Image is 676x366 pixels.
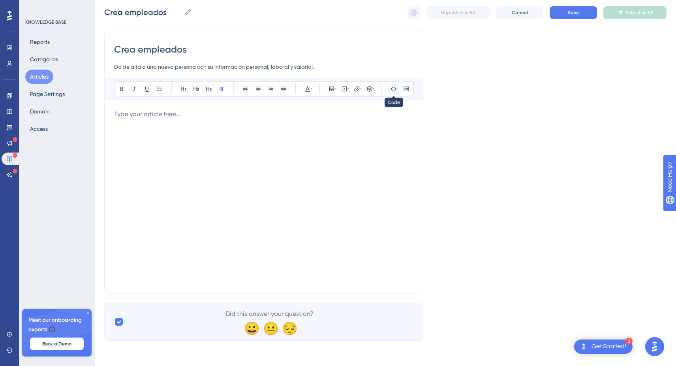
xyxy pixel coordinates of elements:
div: 😀 [244,322,257,334]
span: Need Help? [19,2,49,11]
iframe: UserGuiding AI Assistant Launcher [643,335,667,358]
input: Article Title [114,43,413,56]
input: Article Name [104,7,181,18]
span: Did this answer your question? [225,309,314,319]
span: Publish in ES [625,9,653,16]
input: Article Description [114,62,413,72]
img: launcher-image-alternative-text [579,342,588,351]
span: Meet our onboarding experts 🎧 [28,315,85,334]
button: Page Settings [25,87,69,101]
div: KNOWLEDGE BASE [25,19,66,25]
div: 😐 [263,322,276,334]
button: Cancel [496,6,543,19]
button: Unpublish in ES [426,6,490,19]
button: Articles [25,70,53,84]
span: Unpublish in ES [441,9,475,16]
div: Get Started! [591,342,626,351]
span: Cancel [512,9,528,16]
span: Book a Demo [42,341,71,347]
button: Domain [25,104,54,119]
div: Open Get Started! checklist, remaining modules: 3 [574,340,633,354]
div: 3 [625,338,633,345]
button: Reports [25,35,54,49]
span: Save [568,9,579,16]
button: Save [550,6,597,19]
button: Book a Demo [30,338,84,350]
div: 😔 [282,322,295,334]
button: Access [25,122,53,136]
button: Publish in ES [603,6,667,19]
button: Categories [25,52,63,66]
